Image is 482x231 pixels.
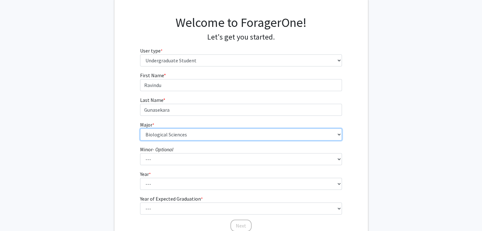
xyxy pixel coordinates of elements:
[5,203,27,226] iframe: Chat
[140,72,164,78] span: First Name
[140,195,203,203] label: Year of Expected Graduation
[153,146,173,153] i: - Optional
[140,121,154,128] label: Major
[140,15,342,30] h1: Welcome to ForagerOne!
[140,33,342,42] h4: Let's get you started.
[140,97,163,103] span: Last Name
[140,47,163,54] label: User type
[140,170,151,178] label: Year
[140,146,173,153] label: Minor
